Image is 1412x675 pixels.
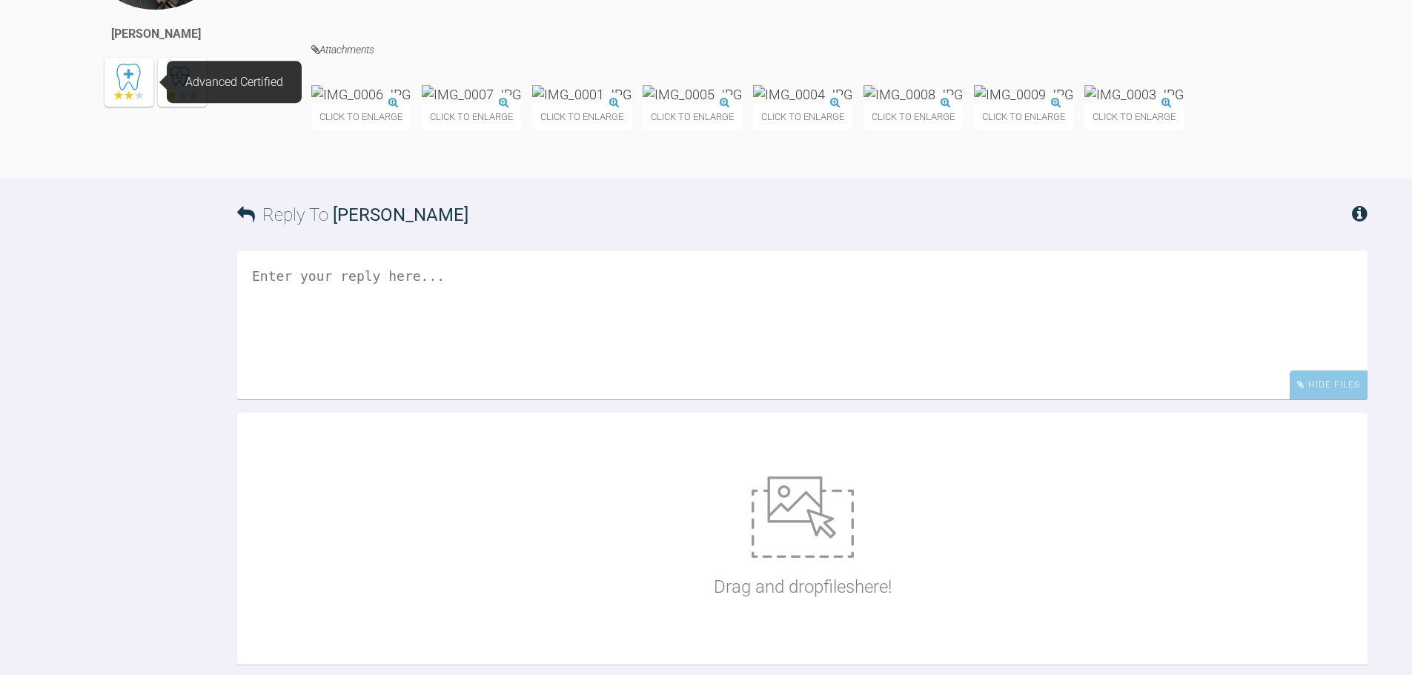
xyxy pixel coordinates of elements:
h3: Reply To [237,201,468,229]
span: Click to enlarge [311,104,411,130]
img: IMG_0003.JPG [1084,85,1184,104]
span: Click to enlarge [532,104,632,130]
img: IMG_0001.JPG [532,85,632,104]
span: [PERSON_NAME] [333,205,468,225]
span: Click to enlarge [753,104,852,130]
p: Drag and drop files here! [714,573,892,601]
img: IMG_0006.JPG [311,85,411,104]
span: Click to enlarge [974,104,1073,130]
div: Hide Files [1290,370,1368,399]
img: IMG_0007.JPG [422,85,521,104]
div: [PERSON_NAME] [111,24,201,44]
span: Click to enlarge [864,104,963,130]
h4: Attachments [311,41,1368,59]
img: IMG_0009.JPG [974,85,1073,104]
img: IMG_0004.JPG [753,85,852,104]
img: IMG_0005.JPG [643,85,742,104]
span: Click to enlarge [422,104,521,130]
span: Click to enlarge [1084,104,1184,130]
span: Click to enlarge [643,104,742,130]
img: IMG_0008.JPG [864,85,963,104]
